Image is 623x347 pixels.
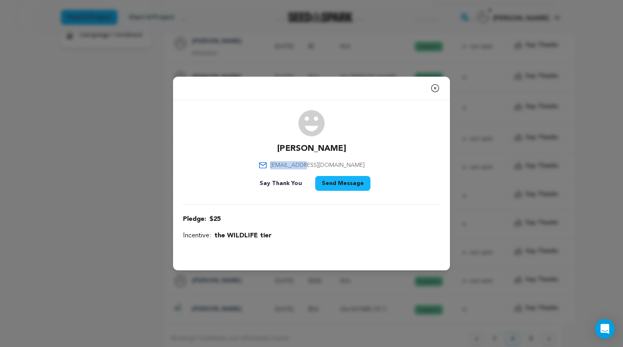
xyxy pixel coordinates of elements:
button: Say Thank You [253,176,309,191]
span: [EMAIL_ADDRESS][DOMAIN_NAME] [270,161,365,169]
img: user.png [298,110,325,136]
p: [PERSON_NAME] [277,143,346,155]
button: Send Message [315,176,370,191]
span: the WILDLIFE tier [214,231,272,241]
span: Incentive: [183,231,211,241]
div: Open Intercom Messenger [595,319,615,339]
span: Pledge: [183,214,206,224]
span: $25 [209,214,221,224]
